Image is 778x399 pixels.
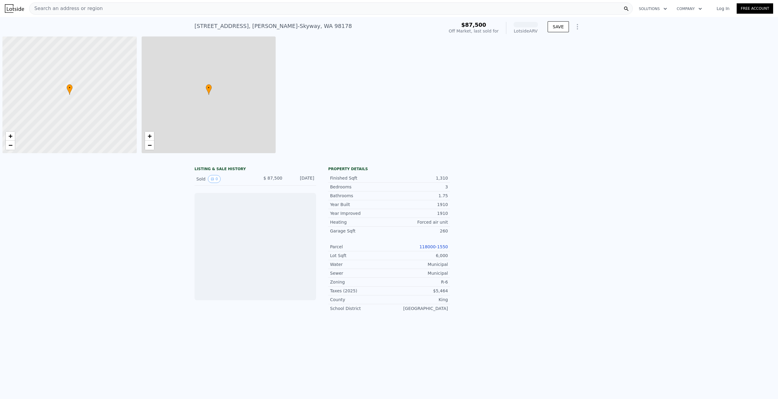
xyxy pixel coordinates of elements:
[389,184,448,190] div: 3
[5,4,24,13] img: Lotside
[672,3,707,14] button: Company
[263,176,282,181] span: $ 87,500
[419,244,448,249] a: 118000-1550
[206,85,212,91] span: •
[147,132,151,140] span: +
[147,141,151,149] span: −
[67,85,73,91] span: •
[6,132,15,141] a: Zoom in
[449,28,499,34] div: Off Market, last sold for
[330,175,389,181] div: Finished Sqft
[389,305,448,311] div: [GEOGRAPHIC_DATA]
[67,84,73,95] div: •
[389,261,448,267] div: Municipal
[389,193,448,199] div: 1.75
[571,21,583,33] button: Show Options
[709,5,737,12] a: Log In
[389,228,448,234] div: 260
[206,84,212,95] div: •
[389,201,448,208] div: 1910
[208,175,221,183] button: View historical data
[145,141,154,150] a: Zoom out
[287,175,314,183] div: [DATE]
[461,22,486,28] span: $87,500
[330,244,389,250] div: Parcel
[330,270,389,276] div: Sewer
[330,201,389,208] div: Year Built
[330,297,389,303] div: County
[330,253,389,259] div: Lot Sqft
[389,270,448,276] div: Municipal
[330,219,389,225] div: Heating
[330,228,389,234] div: Garage Sqft
[389,210,448,216] div: 1910
[145,132,154,141] a: Zoom in
[194,22,352,30] div: [STREET_ADDRESS] , [PERSON_NAME]-Skyway , WA 98178
[196,175,250,183] div: Sold
[389,219,448,225] div: Forced air unit
[513,354,532,373] img: Lotside
[330,210,389,216] div: Year Improved
[9,132,12,140] span: +
[29,5,103,12] span: Search an address or region
[330,261,389,267] div: Water
[389,288,448,294] div: $5,464
[634,3,672,14] button: Solutions
[548,21,569,32] button: SAVE
[330,184,389,190] div: Bedrooms
[330,305,389,311] div: School District
[737,3,773,14] a: Free Account
[9,141,12,149] span: −
[330,288,389,294] div: Taxes (2025)
[514,28,538,34] div: Lotside ARV
[194,167,316,173] div: LISTING & SALE HISTORY
[389,253,448,259] div: 6,000
[389,175,448,181] div: 1,310
[330,279,389,285] div: Zoning
[389,297,448,303] div: King
[6,141,15,150] a: Zoom out
[330,193,389,199] div: Bathrooms
[328,167,450,171] div: Property details
[389,279,448,285] div: R-6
